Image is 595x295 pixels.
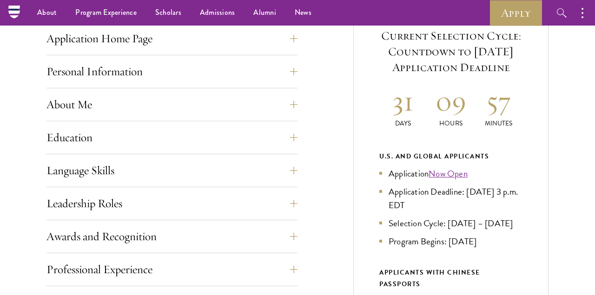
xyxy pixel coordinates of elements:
p: Days [379,118,427,128]
h2: 57 [475,84,522,118]
button: Leadership Roles [46,192,297,215]
div: APPLICANTS WITH CHINESE PASSPORTS [379,267,522,290]
p: Minutes [475,118,522,128]
div: U.S. and Global Applicants [379,151,522,162]
button: Application Home Page [46,27,297,50]
h5: Current Selection Cycle: Countdown to [DATE] Application Deadline [379,28,522,75]
a: Now Open [429,167,468,180]
li: Program Begins: [DATE] [379,235,522,248]
button: Personal Information [46,60,297,83]
h2: 31 [379,84,427,118]
li: Application [379,167,522,180]
button: Language Skills [46,159,297,182]
button: Awards and Recognition [46,225,297,248]
h2: 09 [427,84,475,118]
button: About Me [46,93,297,116]
button: Professional Experience [46,258,297,281]
button: Education [46,126,297,149]
p: Hours [427,118,475,128]
li: Selection Cycle: [DATE] – [DATE] [379,216,522,230]
li: Application Deadline: [DATE] 3 p.m. EDT [379,185,522,212]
